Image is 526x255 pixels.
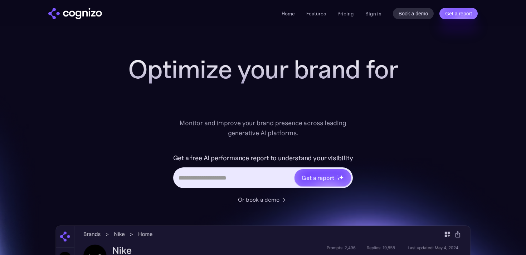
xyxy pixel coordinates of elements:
form: Hero URL Input Form [173,152,353,192]
div: Get a report [302,173,334,182]
a: Get a report [439,8,478,19]
a: Get a reportstarstarstar [294,168,352,187]
img: star [339,175,344,180]
a: Pricing [337,10,354,17]
a: Book a demo [393,8,434,19]
div: Or book a demo [238,195,279,204]
h1: Optimize your brand for [120,55,406,84]
img: cognizo logo [48,8,102,19]
a: Or book a demo [238,195,288,204]
a: Features [306,10,326,17]
a: Sign in [365,9,381,18]
a: Home [282,10,295,17]
img: star [337,178,340,180]
img: star [337,175,338,176]
label: Get a free AI performance report to understand your visibility [173,152,353,164]
div: Monitor and improve your brand presence across leading generative AI platforms. [175,118,351,138]
a: home [48,8,102,19]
